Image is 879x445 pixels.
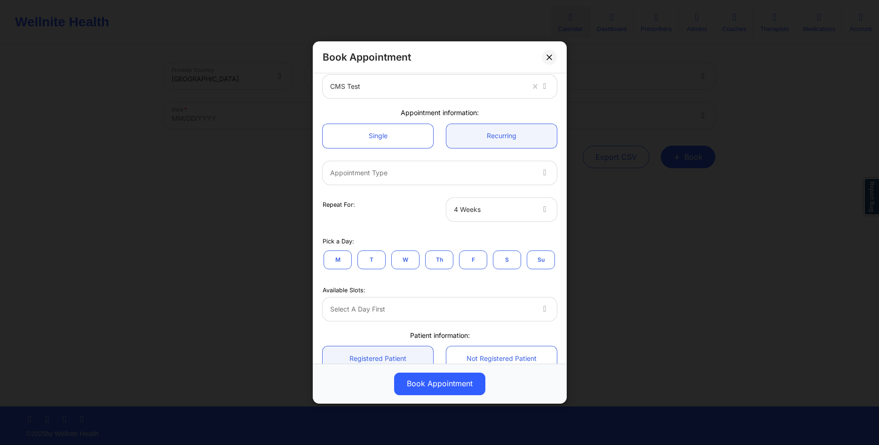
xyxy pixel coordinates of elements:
[316,108,563,117] div: Appointment information:
[316,331,563,340] div: Patient information:
[454,198,533,221] div: 4 Weeks
[323,124,433,148] a: Single
[394,373,485,395] button: Book Appointment
[391,250,420,269] button: W
[446,124,557,148] a: Recurring
[425,250,453,269] button: Th
[323,286,557,295] div: Available Slots:
[323,51,411,63] h2: Book Appointment
[459,250,487,269] button: F
[493,250,521,269] button: S
[323,201,433,209] div: Repeat For:
[324,250,352,269] button: M
[446,347,557,371] a: Not Registered Patient
[323,237,557,246] div: Pick a Day:
[527,250,555,269] button: Su
[330,75,524,98] div: CMS Test
[323,347,433,371] a: Registered Patient
[357,250,386,269] button: T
